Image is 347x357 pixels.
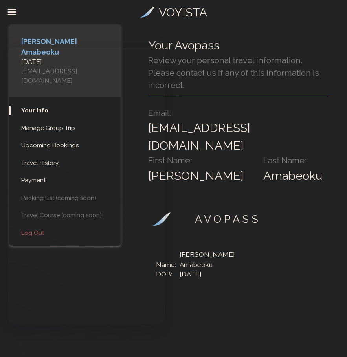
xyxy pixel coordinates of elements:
[156,260,176,270] h3: Name:
[21,36,109,57] h3: [PERSON_NAME] Amabeoku
[140,4,207,21] a: VOYISTA
[140,7,155,18] img: Voyista Logo
[148,107,329,119] h4: Email:
[263,154,322,167] h4: Last Name:
[8,330,27,349] iframe: Intercom live chat
[148,37,329,54] h2: Your Avopass
[2,3,22,22] button: Drawer Menu
[148,119,329,154] h2: [EMAIL_ADDRESS][DOMAIN_NAME]
[148,154,244,167] h4: First Name:
[8,48,165,324] iframe: Intercom live chat
[159,4,207,21] h3: VOYISTA
[180,269,202,280] h3: [DATE]
[195,211,258,227] h3: A V O P A S S
[263,167,322,185] h2: Amabeoku
[180,250,266,270] h3: [PERSON_NAME] Amabeoku
[148,54,329,92] h4: Review your personal travel information. Please contact us if any of this information is incorrect.
[148,167,244,185] h2: [PERSON_NAME]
